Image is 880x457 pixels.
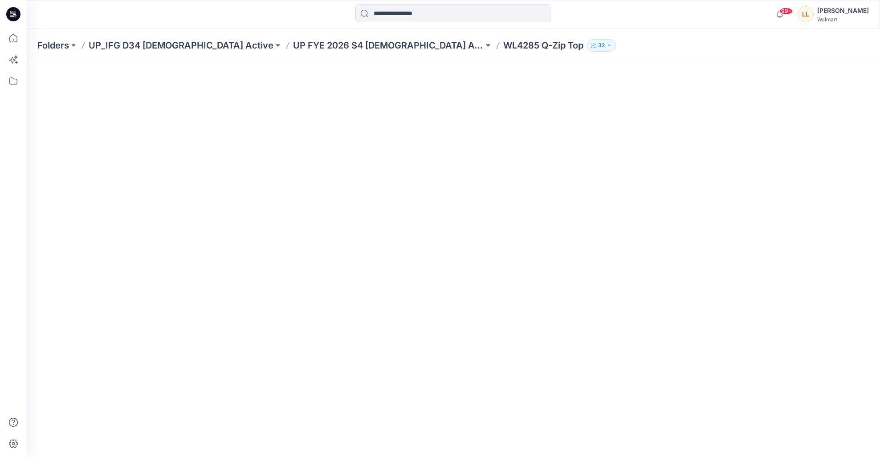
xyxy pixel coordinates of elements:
iframe: edit-style [27,62,880,457]
div: Walmart [817,16,869,23]
a: Folders [37,39,69,52]
span: 99+ [779,8,793,15]
button: 32 [587,39,616,52]
p: 32 [598,40,605,50]
div: LL [798,6,814,22]
p: WL4285 Q-Zip Top [503,39,583,52]
a: UP_IFG D34 [DEMOGRAPHIC_DATA] Active [89,39,273,52]
a: UP FYE 2026 S4 [DEMOGRAPHIC_DATA] ACTIVE IFG [293,39,484,52]
div: [PERSON_NAME] [817,5,869,16]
